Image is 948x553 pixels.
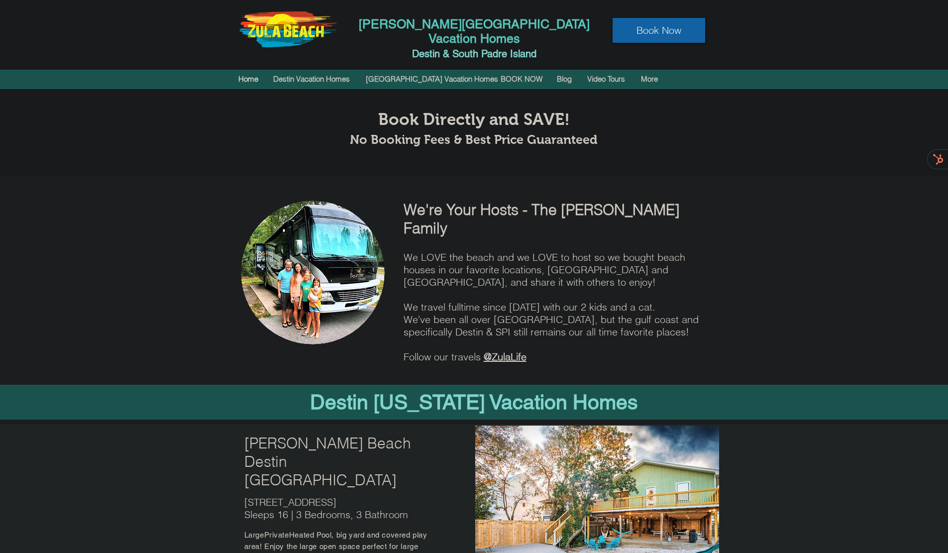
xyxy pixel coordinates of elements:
span: d [531,48,536,60]
p: Home [233,72,263,87]
nav: Site [231,72,718,87]
a: @ZulaLife [484,350,527,363]
div: [GEOGRAPHIC_DATA] Vacation Homes [358,72,493,87]
a: [PERSON_NAME][GEOGRAPHIC_DATA] Vacation Homes [359,17,590,46]
p: BOOK NOW [496,72,547,87]
span: Book Directly and SAVE! [378,110,570,128]
p: More [636,72,663,87]
a: Blog [549,72,580,87]
span: No Booking Fees & Best Price Guaranteed [350,132,598,146]
span: We're Your Hosts - The [PERSON_NAME] Family [404,201,680,237]
p: Video Tours [582,72,630,87]
span: slan [513,48,531,60]
p: Destin Vacation Homes [268,72,355,87]
span: Large [244,531,264,539]
span: We LOVE the beach and we LOVE to host so we bought beach houses in our favorite locations, [GEOGR... [404,251,699,363]
a: Home [231,72,266,87]
p: Blog [552,72,577,87]
span: Private [264,531,289,539]
h5: Sleeps 16 | 3 Bedrooms, 3 Bathroom [244,508,423,521]
div: Destin Vacation Homes [266,72,358,87]
h5: [STREET_ADDRESS] [244,496,423,508]
img: Erez Weinstein, Shirly Weinstein, Zula Life [241,201,385,344]
p: [GEOGRAPHIC_DATA] Vacation Homes [361,72,503,87]
a: Video Tours [580,72,633,87]
a: Book Now [613,18,705,43]
img: Zula-Logo-New--e1454677187680.png [236,11,337,47]
a: BOOK NOW [493,72,549,87]
span: Destin [US_STATE] Vacation Homes [310,390,638,414]
h4: [PERSON_NAME] Beach Destin [GEOGRAPHIC_DATA] [244,434,423,489]
span: Destin & South Padre I [412,48,513,60]
span: Book Now [636,23,681,37]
